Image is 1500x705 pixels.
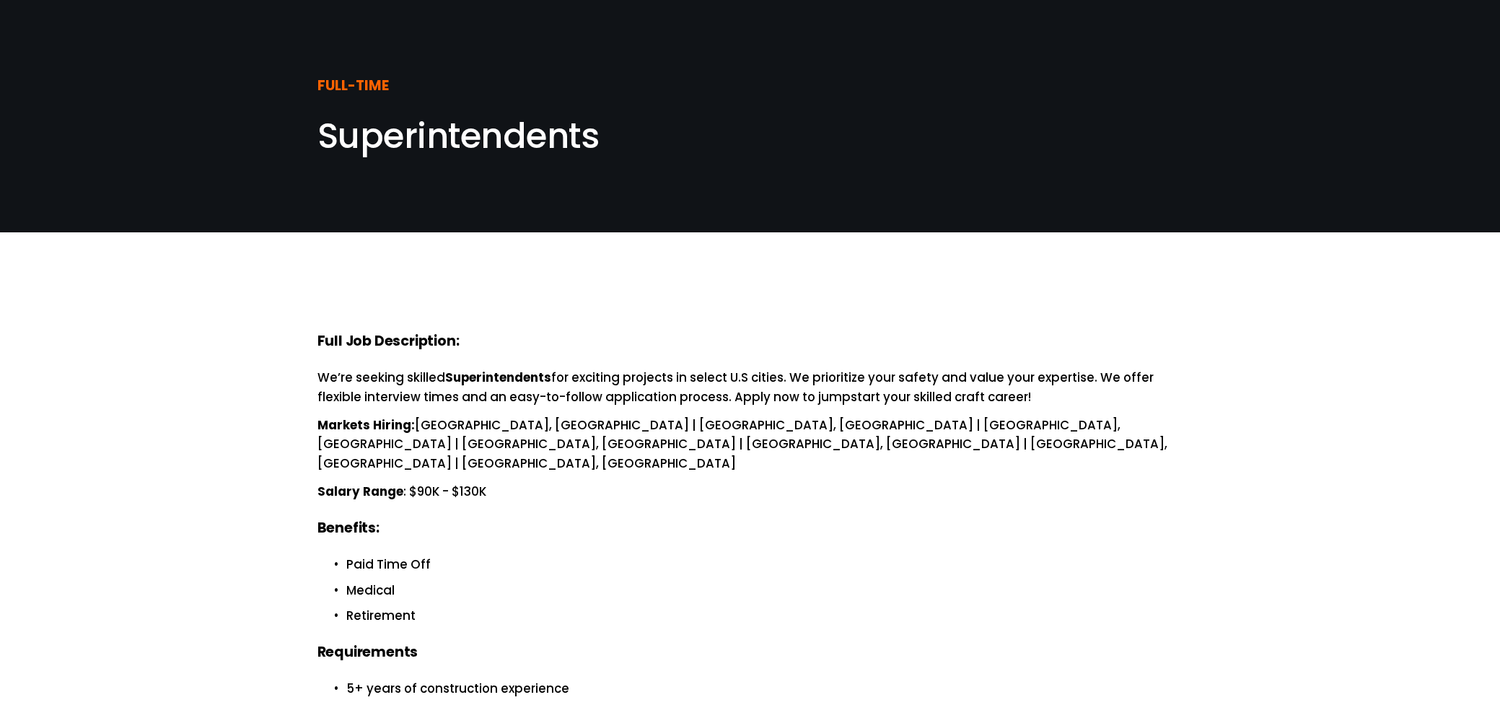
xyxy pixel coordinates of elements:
[317,331,460,351] strong: Full Job Description:
[346,606,1183,626] p: Retirement
[346,581,1183,600] p: Medical
[317,416,415,434] strong: Markets Hiring:
[317,368,1183,407] p: We’re seeking skilled for exciting projects in select U.S cities. We prioritize your safety and v...
[317,518,380,538] strong: Benefits:
[346,679,1183,699] p: 5+ years of construction experience
[445,369,551,386] strong: Superintendents
[317,642,418,662] strong: Requirements
[317,76,389,95] strong: FULL-TIME
[317,416,1183,474] p: [GEOGRAPHIC_DATA], [GEOGRAPHIC_DATA] | [GEOGRAPHIC_DATA], [GEOGRAPHIC_DATA] | [GEOGRAPHIC_DATA], ...
[317,483,403,500] strong: Salary Range
[317,482,1183,502] p: : $90K - $130K
[317,112,600,160] span: Superintendents
[346,555,1183,574] p: Paid Time Off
